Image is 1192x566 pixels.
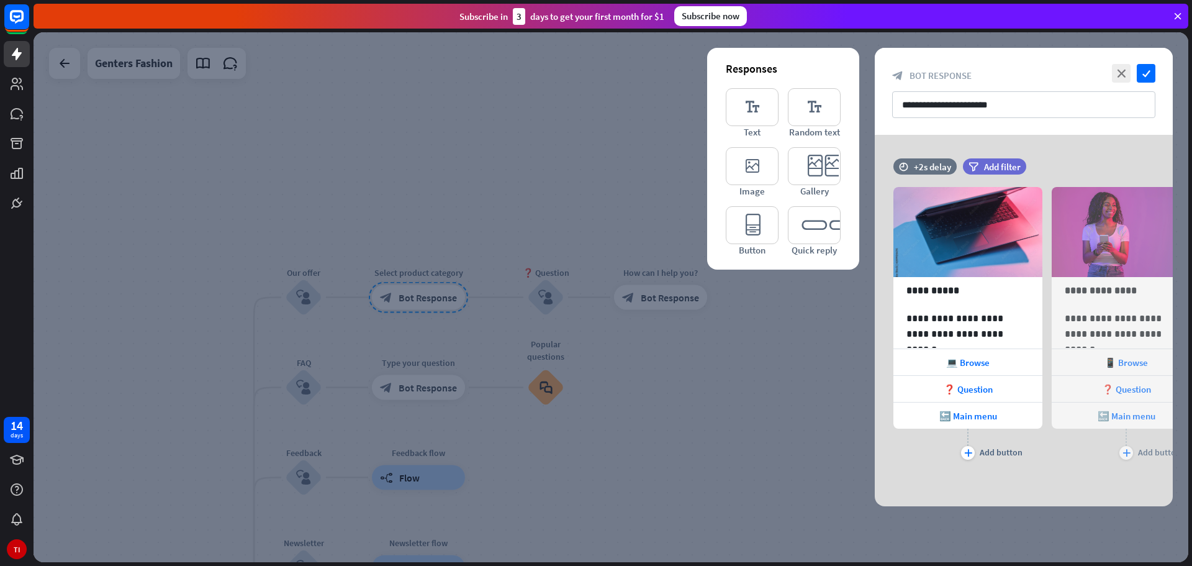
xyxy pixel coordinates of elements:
span: 📱 Browse [1104,357,1148,368]
div: +2s delay [914,161,951,173]
span: Bot Response [910,70,972,81]
button: Open LiveChat chat widget [10,5,47,42]
div: TI [7,539,27,559]
div: Add button [1138,447,1181,458]
i: check [1137,64,1155,83]
div: Add button [980,447,1023,458]
i: close [1112,64,1131,83]
div: days [11,431,23,440]
div: 14 [11,420,23,431]
span: ❓ Question [944,383,993,395]
span: Add filter [984,161,1021,173]
i: plus [1122,449,1131,457]
div: Subscribe in days to get your first month for $1 [459,8,664,25]
span: 💻 Browse [946,357,990,368]
div: Subscribe now [674,6,747,26]
span: 🔙 Main menu [939,410,997,422]
a: 14 days [4,417,30,443]
img: preview [893,187,1042,277]
span: ❓ Question [1102,383,1151,395]
i: block_bot_response [892,70,903,81]
div: 3 [513,8,525,25]
i: filter [968,162,978,171]
span: 🔙 Main menu [1098,410,1155,422]
i: time [899,162,908,171]
i: plus [964,449,972,457]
